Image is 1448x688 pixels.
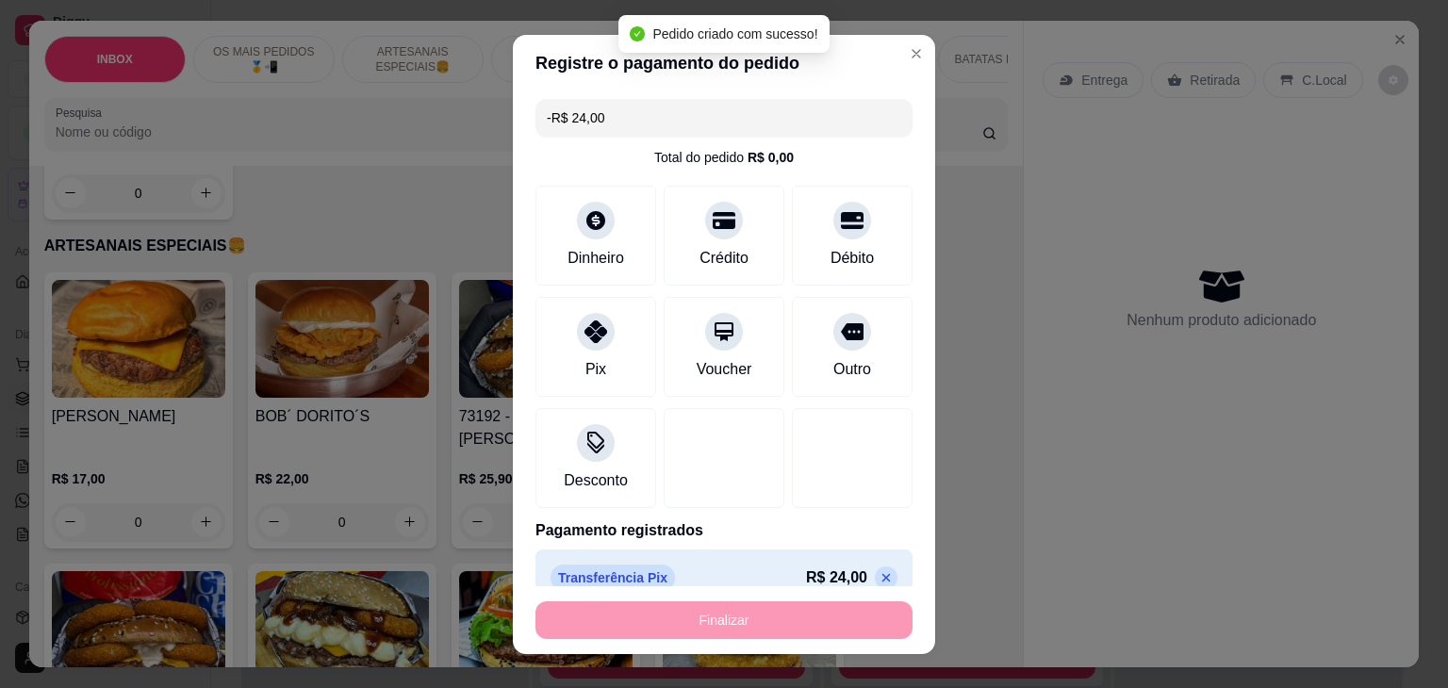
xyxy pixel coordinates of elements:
div: Outro [833,358,871,381]
div: Pix [585,358,606,381]
div: R$ 0,00 [748,148,794,167]
p: Transferência Pix [551,565,675,591]
span: check-circle [630,26,645,41]
p: R$ 24,00 [806,566,867,589]
div: Desconto [564,469,628,492]
button: Close [901,39,931,69]
span: Pedido criado com sucesso! [652,26,817,41]
input: Ex.: hambúrguer de cordeiro [547,99,901,137]
div: Crédito [699,247,749,270]
div: Voucher [697,358,752,381]
div: Dinheiro [568,247,624,270]
div: Total do pedido [654,148,794,167]
p: Pagamento registrados [535,519,913,542]
div: Débito [831,247,874,270]
header: Registre o pagamento do pedido [513,35,935,91]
